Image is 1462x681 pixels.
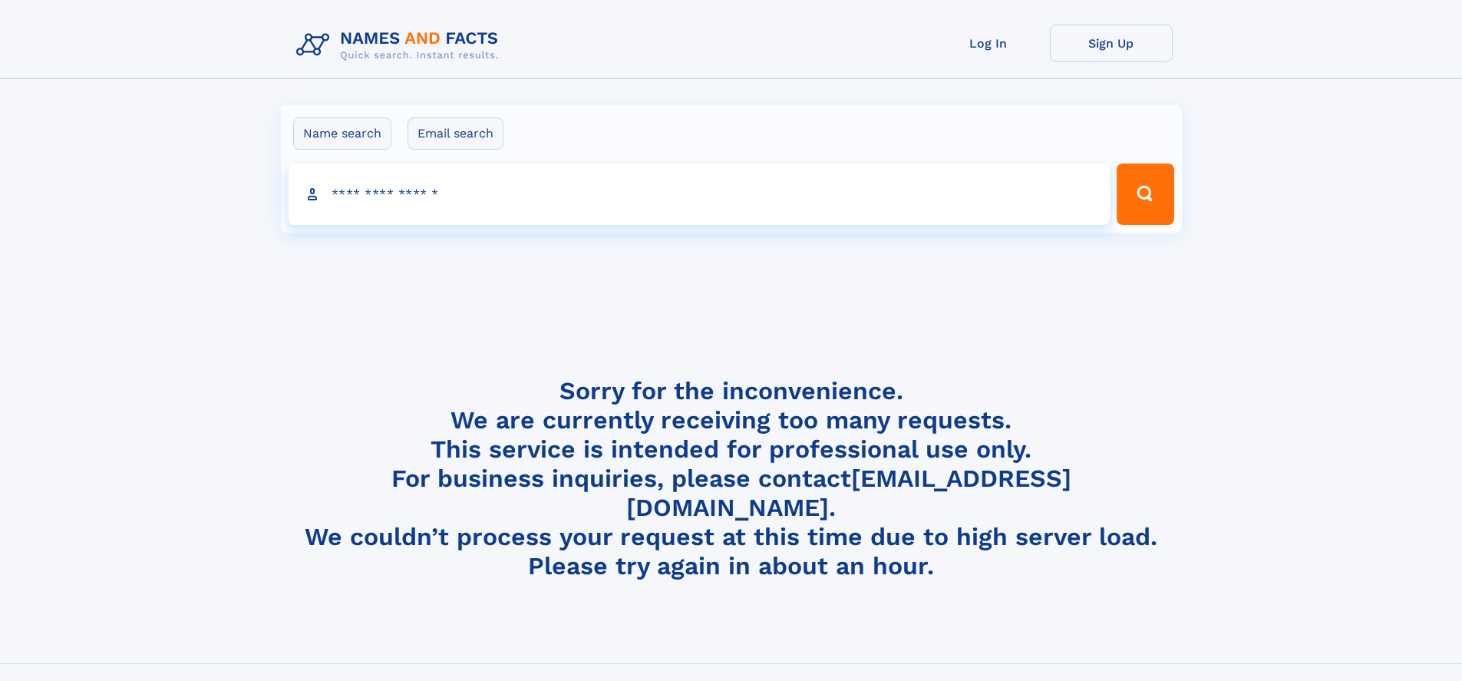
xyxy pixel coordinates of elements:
[626,464,1071,522] a: [EMAIL_ADDRESS][DOMAIN_NAME]
[927,25,1050,62] a: Log In
[408,117,503,150] label: Email search
[289,164,1111,225] input: search input
[1117,164,1173,225] button: Search Button
[290,25,511,66] img: Logo Names and Facts
[290,376,1173,581] h4: Sorry for the inconvenience. We are currently receiving too many requests. This service is intend...
[293,117,391,150] label: Name search
[1050,25,1173,62] a: Sign Up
